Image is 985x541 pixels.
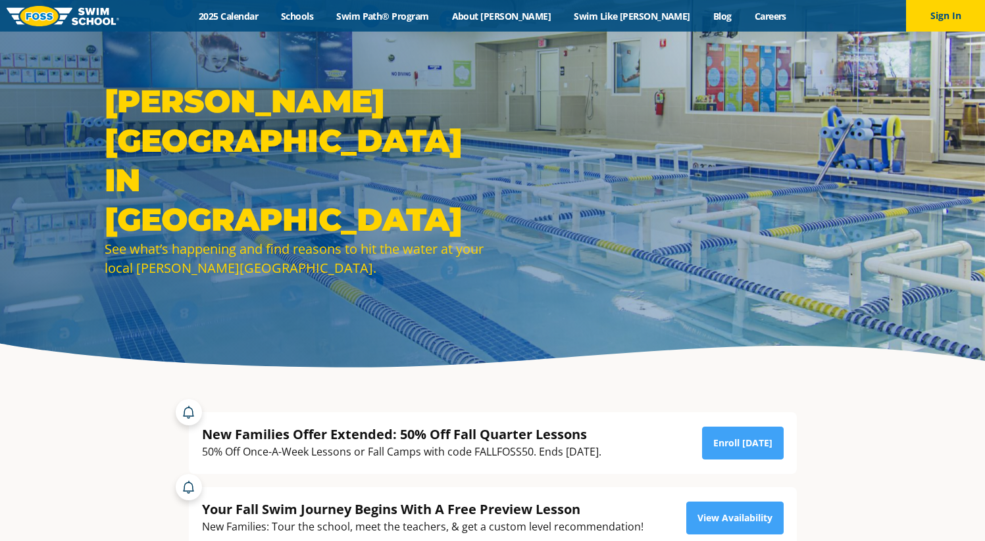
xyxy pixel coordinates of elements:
div: Your Fall Swim Journey Begins With A Free Preview Lesson [202,500,644,518]
a: View Availability [686,502,784,534]
img: FOSS Swim School Logo [7,6,119,26]
a: Schools [270,10,325,22]
a: Careers [743,10,797,22]
a: Swim Like [PERSON_NAME] [563,10,702,22]
div: New Families Offer Extended: 50% Off Fall Quarter Lessons [202,425,601,443]
a: Swim Path® Program [325,10,440,22]
a: Blog [701,10,743,22]
h1: [PERSON_NAME][GEOGRAPHIC_DATA] in [GEOGRAPHIC_DATA] [105,82,486,239]
div: 50% Off Once-A-Week Lessons or Fall Camps with code FALLFOSS50. Ends [DATE]. [202,443,601,461]
a: About [PERSON_NAME] [440,10,563,22]
a: Enroll [DATE] [702,427,784,459]
div: See what’s happening and find reasons to hit the water at your local [PERSON_NAME][GEOGRAPHIC_DATA]. [105,239,486,277]
div: New Families: Tour the school, meet the teachers, & get a custom level recommendation! [202,518,644,536]
a: 2025 Calendar [188,10,270,22]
